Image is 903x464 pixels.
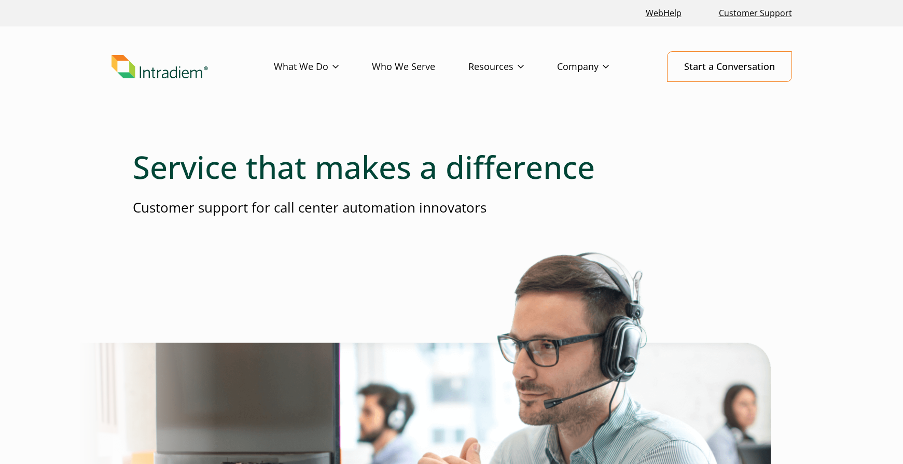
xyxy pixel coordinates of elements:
[667,51,792,82] a: Start a Conversation
[557,52,642,82] a: Company
[372,52,468,82] a: Who We Serve
[468,52,557,82] a: Resources
[133,198,771,217] p: Customer support for call center automation innovators
[112,55,274,79] a: Link to homepage of Intradiem
[112,55,208,79] img: Intradiem
[133,148,771,186] h1: Service that makes a difference
[274,52,372,82] a: What We Do
[642,2,686,24] a: Link opens in a new window
[715,2,796,24] a: Customer Support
